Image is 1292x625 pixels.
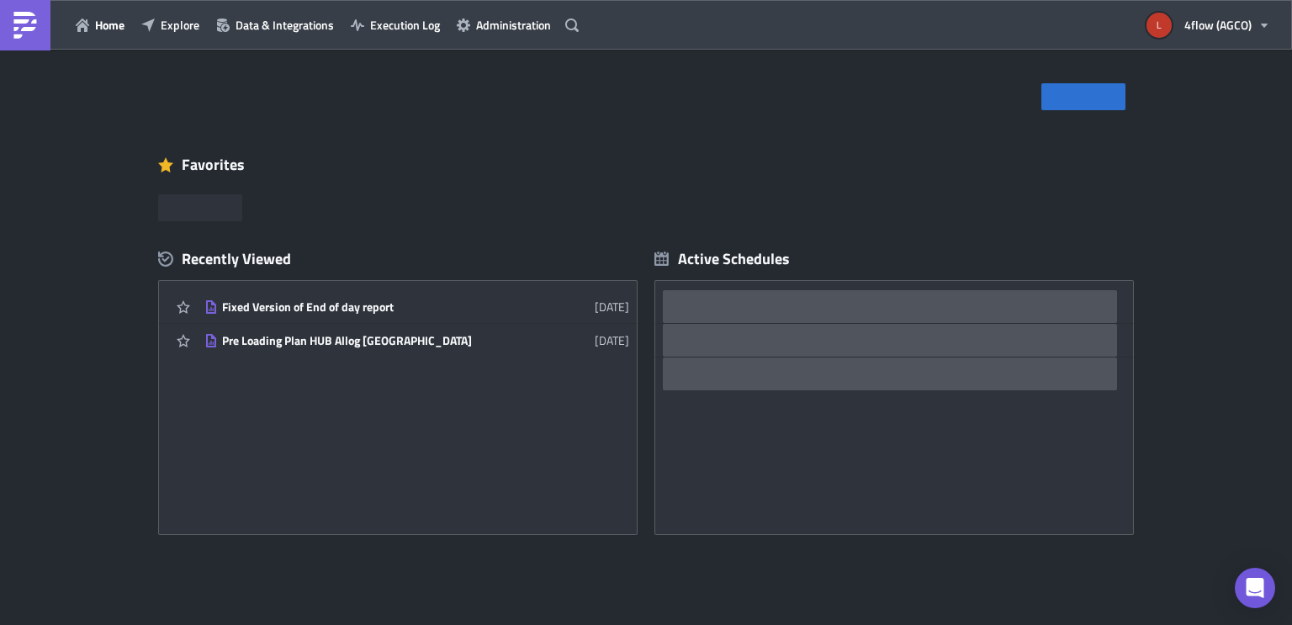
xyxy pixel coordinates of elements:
[1235,568,1275,608] div: Open Intercom Messenger
[1184,16,1252,34] span: 4flow (AGCO)
[133,12,208,38] button: Explore
[595,298,629,315] time: 2025-08-05T16:43:55Z
[12,12,39,39] img: PushMetrics
[476,16,551,34] span: Administration
[67,12,133,38] button: Home
[654,249,790,268] div: Active Schedules
[208,12,342,38] button: Data & Integrations
[236,16,334,34] span: Data & Integrations
[158,246,638,272] div: Recently Viewed
[158,152,1134,177] div: Favorites
[204,290,629,323] a: Fixed Version of End of day report[DATE]
[595,331,629,349] time: 2025-05-05T17:18:02Z
[222,299,516,315] div: Fixed Version of End of day report
[95,16,124,34] span: Home
[1145,11,1173,40] img: Avatar
[161,16,199,34] span: Explore
[448,12,559,38] button: Administration
[342,12,448,38] button: Execution Log
[204,324,629,357] a: Pre Loading Plan HUB Allog [GEOGRAPHIC_DATA][DATE]
[370,16,440,34] span: Execution Log
[1136,7,1279,44] button: 4flow (AGCO)
[222,333,516,348] div: Pre Loading Plan HUB Allog [GEOGRAPHIC_DATA]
